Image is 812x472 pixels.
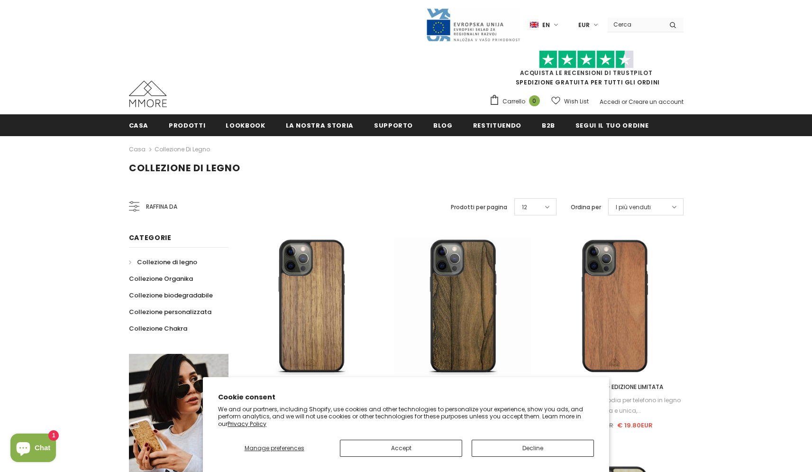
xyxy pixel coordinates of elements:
[129,304,211,320] a: Collezione personalizzata
[451,203,507,212] label: Prodotti per pagina
[169,121,205,130] span: Prodotti
[472,440,594,457] button: Decline
[433,121,453,130] span: Blog
[129,291,213,300] span: Collezione biodegradabile
[539,50,634,69] img: Fidati di Pilot Stars
[546,382,683,392] a: Noce Europeo - EDIZIONE LIMITATA
[616,203,651,212] span: I più venduti
[137,258,197,267] span: Collezione di legno
[542,20,550,30] span: en
[146,202,177,212] span: Raffina da
[529,95,540,106] span: 0
[629,98,684,106] a: Creare un account
[129,121,149,130] span: Casa
[473,114,521,136] a: Restituendo
[473,121,521,130] span: Restituendo
[433,114,453,136] a: Blog
[578,20,590,30] span: EUR
[129,287,213,304] a: Collezione biodegradabile
[218,392,594,402] h2: Cookie consent
[129,114,149,136] a: Casa
[129,161,240,175] span: Collezione di legno
[226,121,265,130] span: Lookbook
[502,97,525,106] span: Carrello
[129,81,167,107] img: Casi MMORE
[600,98,620,106] a: Accedi
[374,114,413,136] a: supporto
[426,8,520,42] img: Javni Razpis
[129,274,193,283] span: Collezione Organika
[374,121,413,130] span: supporto
[155,145,210,153] a: Collezione di legno
[129,233,172,242] span: Categorie
[426,20,520,28] a: Javni Razpis
[571,203,601,212] label: Ordina per
[129,144,146,155] a: Casa
[8,434,59,464] inbox-online-store-chat: Shopify online store chat
[218,440,330,457] button: Manage preferences
[129,270,193,287] a: Collezione Organika
[546,395,683,416] div: Se desideri una custodia per telefono in legno raffinata e unica,...
[576,421,613,430] span: € 26.90EUR
[489,94,545,109] a: Carrello 0
[218,406,594,428] p: We and our partners, including Shopify, use cookies and other technologies to personalize your ex...
[522,203,527,212] span: 12
[621,98,627,106] span: or
[228,420,266,428] a: Privacy Policy
[340,440,462,457] button: Accept
[530,21,538,29] img: i-lang-1.png
[564,97,589,106] span: Wish List
[617,421,653,430] span: € 19.80EUR
[542,114,555,136] a: B2B
[226,114,265,136] a: Lookbook
[129,254,197,270] a: Collezione di legno
[169,114,205,136] a: Prodotti
[575,121,648,130] span: Segui il tuo ordine
[575,114,648,136] a: Segui il tuo ordine
[542,121,555,130] span: B2B
[520,69,653,77] a: Acquista le recensioni di TrustPilot
[129,320,187,337] a: Collezione Chakra
[489,55,684,86] span: SPEDIZIONE GRATUITA PER TUTTI GLI ORDINI
[551,93,589,110] a: Wish List
[286,121,354,130] span: La nostra storia
[286,114,354,136] a: La nostra storia
[129,307,211,316] span: Collezione personalizzata
[129,324,187,333] span: Collezione Chakra
[245,444,304,452] span: Manage preferences
[566,383,663,391] span: Noce Europeo - EDIZIONE LIMITATA
[608,18,662,31] input: Search Site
